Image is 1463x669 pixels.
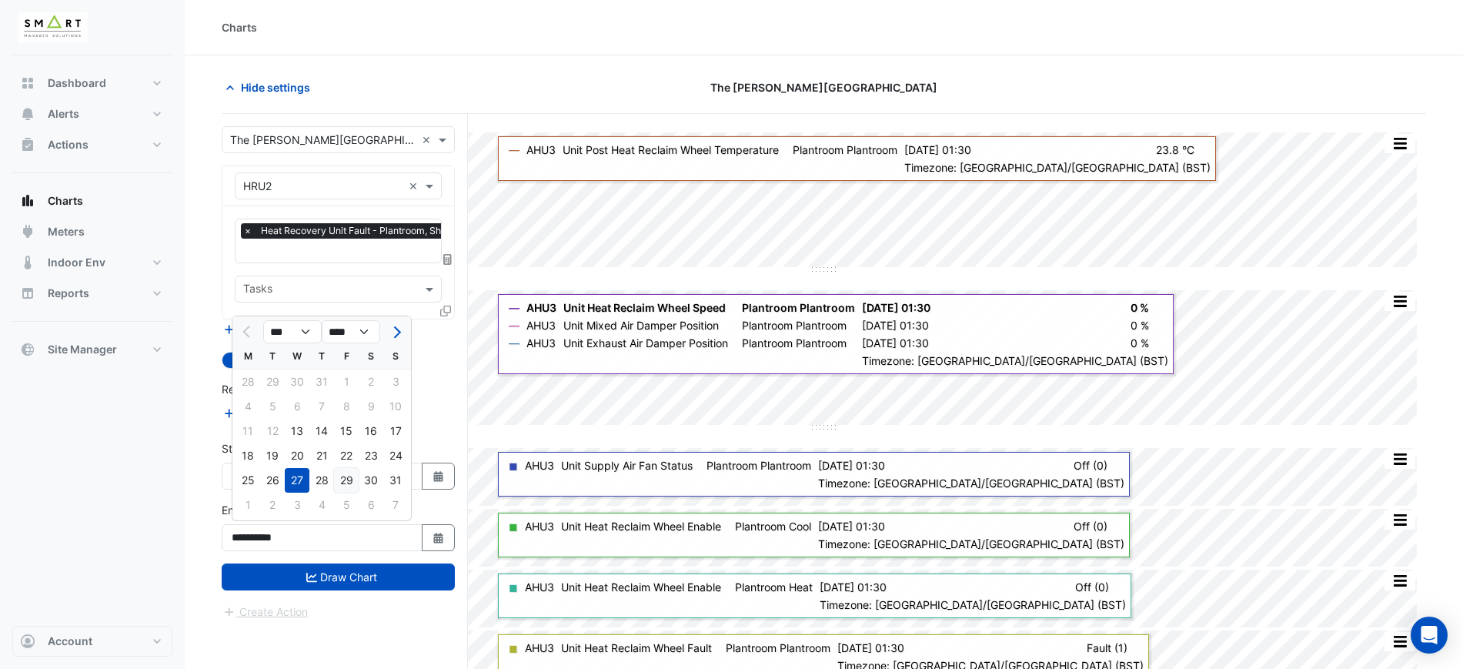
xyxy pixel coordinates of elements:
[20,255,35,270] app-icon: Indoor Env
[20,137,35,152] app-icon: Actions
[285,419,309,443] div: Wednesday, August 13, 2025
[359,493,383,517] div: Saturday, September 6, 2025
[309,443,334,468] div: 21
[386,319,405,344] button: Next month
[383,468,408,493] div: Sunday, August 31, 2025
[257,223,467,239] span: Heat Recovery Unit Fault - Plantroom, Shower
[440,304,451,317] span: Clone Favourites and Tasks from this Equipment to other Equipment
[432,531,446,544] fa-icon: Select Date
[710,79,937,95] span: The [PERSON_NAME][GEOGRAPHIC_DATA]
[359,344,383,369] div: S
[12,278,172,309] button: Reports
[222,440,273,457] label: Start Date
[12,334,172,365] button: Site Manager
[334,419,359,443] div: Friday, August 15, 2025
[241,223,255,239] span: ×
[241,280,272,300] div: Tasks
[359,443,383,468] div: Saturday, August 23, 2025
[20,106,35,122] app-icon: Alerts
[334,493,359,517] div: 5
[260,443,285,468] div: Tuesday, August 19, 2025
[222,502,268,518] label: End Date
[20,342,35,357] app-icon: Site Manager
[422,132,435,148] span: Clear
[359,493,383,517] div: 6
[285,344,309,369] div: W
[48,106,79,122] span: Alerts
[383,344,408,369] div: S
[235,344,260,369] div: M
[263,320,322,343] select: Select month
[260,468,285,493] div: Tuesday, August 26, 2025
[48,224,85,239] span: Meters
[432,470,446,483] fa-icon: Select Date
[359,419,383,443] div: Saturday, August 16, 2025
[235,443,260,468] div: Monday, August 18, 2025
[309,468,334,493] div: Thursday, August 28, 2025
[441,253,455,266] span: Choose Function
[20,75,35,91] app-icon: Dashboard
[241,79,310,95] span: Hide settings
[309,468,334,493] div: 28
[383,493,408,517] div: 7
[309,419,334,443] div: Thursday, August 14, 2025
[359,468,383,493] div: Saturday, August 30, 2025
[383,443,408,468] div: Sunday, August 24, 2025
[285,493,309,517] div: Wednesday, September 3, 2025
[359,468,383,493] div: 30
[1385,632,1415,651] button: More Options
[222,564,455,590] button: Draw Chart
[359,419,383,443] div: 16
[383,419,408,443] div: 17
[309,419,334,443] div: 14
[48,255,105,270] span: Indoor Env
[12,129,172,160] button: Actions
[222,19,257,35] div: Charts
[334,468,359,493] div: 29
[1385,571,1415,590] button: More Options
[48,634,92,649] span: Account
[383,443,408,468] div: 24
[12,186,172,216] button: Charts
[12,247,172,278] button: Indoor Env
[309,493,334,517] div: 4
[235,493,260,517] div: Monday, September 1, 2025
[285,443,309,468] div: 20
[260,493,285,517] div: 2
[48,75,106,91] span: Dashboard
[383,468,408,493] div: 31
[409,178,422,194] span: Clear
[260,443,285,468] div: 19
[334,468,359,493] div: Friday, August 29, 2025
[222,320,315,338] button: Add Equipment
[18,12,88,43] img: Company Logo
[334,493,359,517] div: Friday, September 5, 2025
[322,320,380,343] select: Select year
[48,286,89,301] span: Reports
[334,443,359,468] div: Friday, August 22, 2025
[1385,292,1415,311] button: More Options
[285,419,309,443] div: 13
[260,344,285,369] div: T
[334,344,359,369] div: F
[1385,510,1415,530] button: More Options
[1385,134,1415,153] button: More Options
[235,493,260,517] div: 1
[48,137,89,152] span: Actions
[383,419,408,443] div: Sunday, August 17, 2025
[235,468,260,493] div: Monday, August 25, 2025
[20,193,35,209] app-icon: Charts
[260,493,285,517] div: Tuesday, September 2, 2025
[309,443,334,468] div: Thursday, August 21, 2025
[48,193,83,209] span: Charts
[222,74,320,101] button: Hide settings
[235,468,260,493] div: 25
[12,626,172,657] button: Account
[48,342,117,357] span: Site Manager
[309,344,334,369] div: T
[334,443,359,468] div: 22
[383,493,408,517] div: Sunday, September 7, 2025
[20,286,35,301] app-icon: Reports
[20,224,35,239] app-icon: Meters
[285,468,309,493] div: 27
